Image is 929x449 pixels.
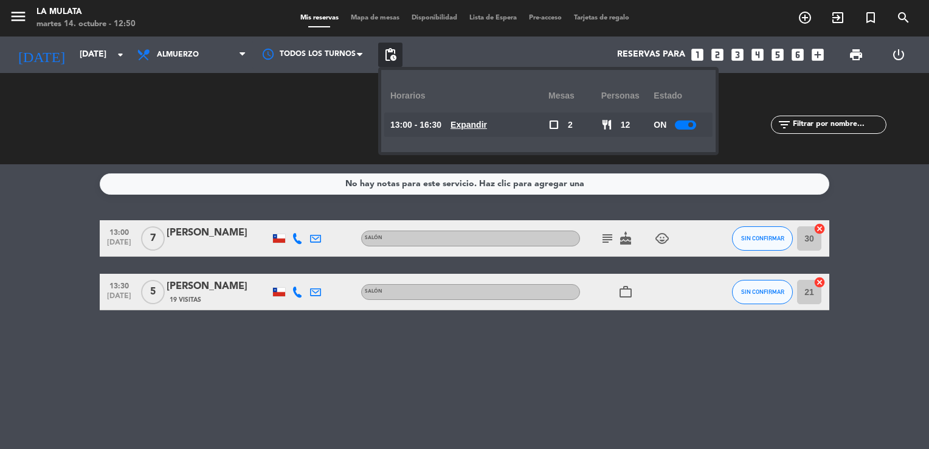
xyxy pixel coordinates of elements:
div: [PERSON_NAME] [167,225,270,241]
span: SIN CONFIRMAR [741,288,784,295]
div: [PERSON_NAME] [167,279,270,294]
span: Mapa de mesas [345,15,406,21]
span: restaurant [601,119,612,130]
i: looks_5 [770,47,786,63]
i: [DATE] [9,41,74,68]
i: looks_one [689,47,705,63]
input: Filtrar por nombre... [792,118,886,131]
i: arrow_drop_down [113,47,128,62]
i: add_circle_outline [798,10,812,25]
i: looks_two [710,47,725,63]
span: print [849,47,863,62]
button: SIN CONFIRMAR [732,226,793,251]
i: looks_3 [730,47,745,63]
i: work_outline [618,285,633,299]
span: pending_actions [383,47,398,62]
span: Pre-acceso [523,15,568,21]
span: [DATE] [104,292,134,306]
i: power_settings_new [891,47,906,62]
div: Estado [654,79,706,113]
span: Lista de Espera [463,15,523,21]
div: Horarios [390,79,548,113]
span: 13:00 [104,224,134,238]
span: [DATE] [104,238,134,252]
span: Salón [365,235,382,240]
i: looks_6 [790,47,806,63]
i: filter_list [777,117,792,132]
i: exit_to_app [831,10,845,25]
i: search [896,10,911,25]
span: 19 Visitas [170,295,201,305]
div: Mesas [548,79,601,113]
span: 5 [141,280,165,304]
span: check_box_outline_blank [548,119,559,130]
span: Salón [365,289,382,294]
i: menu [9,7,27,26]
span: Almuerzo [157,50,199,59]
i: child_care [655,231,669,246]
button: SIN CONFIRMAR [732,280,793,304]
span: 7 [141,226,165,251]
span: 13:30 [104,278,134,292]
span: Reservas para [617,50,685,60]
div: martes 14. octubre - 12:50 [36,18,136,30]
span: Mis reservas [294,15,345,21]
i: cake [618,231,633,246]
div: personas [601,79,654,113]
i: turned_in_not [863,10,878,25]
i: add_box [810,47,826,63]
div: La Mulata [36,6,136,18]
span: Tarjetas de regalo [568,15,635,21]
span: ON [654,118,666,132]
i: cancel [813,276,826,288]
i: cancel [813,223,826,235]
span: SIN CONFIRMAR [741,235,784,242]
div: LOG OUT [877,37,920,73]
span: 2 [568,118,573,132]
span: 13:00 - 16:30 [390,118,441,132]
span: Disponibilidad [406,15,463,21]
span: 12 [621,118,630,132]
i: looks_4 [750,47,765,63]
div: No hay notas para este servicio. Haz clic para agregar una [345,177,584,191]
i: subject [600,231,615,246]
button: menu [9,7,27,30]
u: Expandir [451,120,487,130]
